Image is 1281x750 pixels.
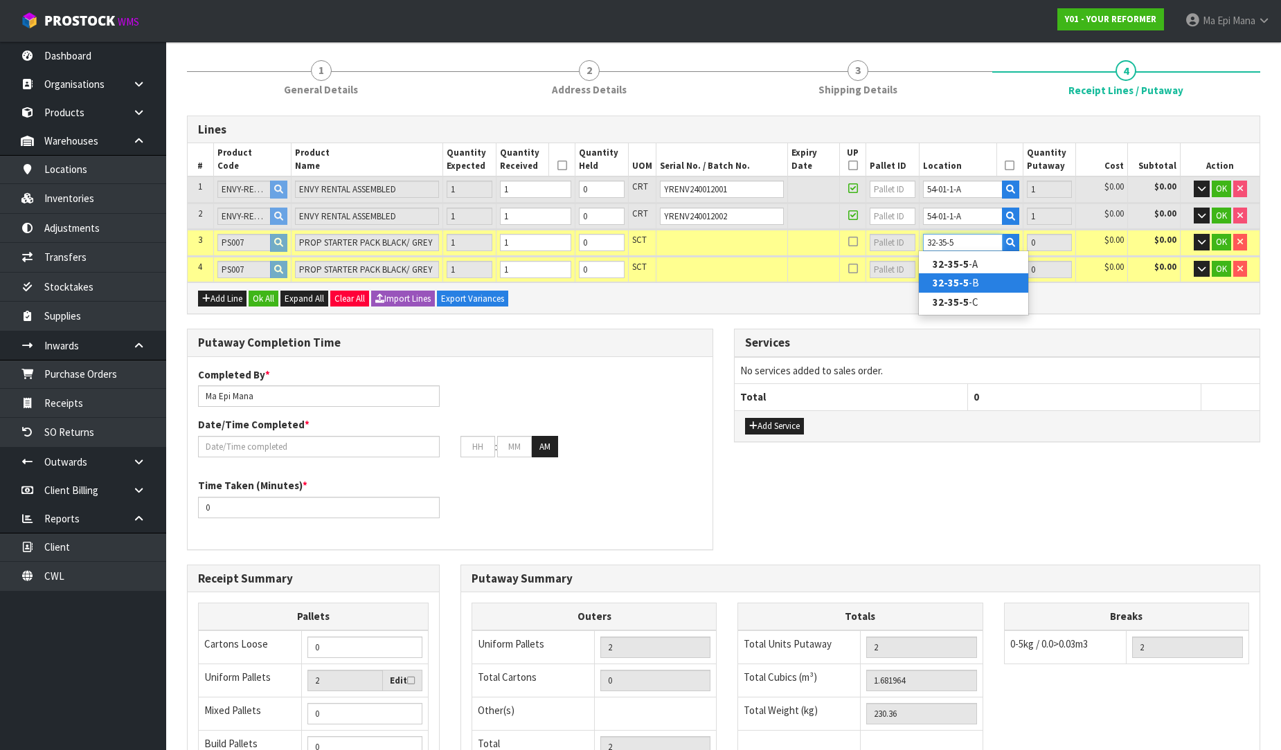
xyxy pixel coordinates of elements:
[1154,234,1176,246] strong: $0.00
[472,630,595,664] td: Uniform Pallets
[188,143,213,176] th: #
[866,143,919,176] th: Pallet ID
[460,436,495,457] input: HH
[295,234,439,251] input: Product Name
[738,664,861,697] td: Total Cubics (m³)
[44,12,115,30] span: ProStock
[1065,13,1156,25] strong: Y01 - YOUR REFORMER
[500,181,571,198] input: Received
[199,603,429,630] th: Pallets
[284,82,358,97] span: General Details
[1104,234,1124,246] span: $0.00
[500,208,571,225] input: Received
[217,261,271,278] input: Product Code
[919,293,1028,311] a: 32-35-5-C
[738,603,983,630] th: Totals
[787,143,839,176] th: Expiry Date
[1104,261,1124,273] span: $0.00
[295,261,439,278] input: Product Name
[285,293,324,304] span: Expand All
[472,697,595,730] td: Other(s)
[199,664,302,697] td: Uniform Pallets
[291,143,442,176] th: Product Name
[1023,143,1076,176] th: Quantity Putaway
[579,234,625,251] input: Held
[500,234,571,251] input: Received
[1010,637,1088,650] span: 0-5kg / 0.0>0.03m3
[307,703,422,724] input: Manual
[1212,181,1231,197] button: OK
[199,630,302,664] td: Cartons Loose
[1027,234,1073,251] input: Putaway
[1216,210,1227,221] span: OK
[738,630,861,664] td: Total Units Putaway
[745,336,1249,349] h3: Services
[280,291,328,307] button: Expand All
[495,436,497,458] td: :
[213,143,291,176] th: Product Code
[199,697,302,731] td: Mixed Pallets
[870,208,915,225] input: Pallet ID
[198,478,307,493] label: Time Taken (Minutes)
[1057,8,1164,30] a: Y01 - YOUR REFORMER
[579,60,600,81] span: 2
[1154,208,1176,219] strong: $0.00
[1116,60,1136,81] span: 4
[198,291,247,307] button: Add Line
[307,670,383,691] input: Uniform Pallets
[1127,143,1181,176] th: Subtotal
[217,234,271,251] input: Product Code
[496,143,549,176] th: Quantity Received
[1027,261,1073,278] input: Putaway
[1216,183,1227,194] span: OK
[1216,236,1227,248] span: OK
[295,208,439,225] input: Product Name
[745,418,804,435] button: Add Service
[632,181,648,192] span: CRT
[1212,261,1231,277] button: OK
[497,436,532,457] input: MM
[1233,14,1255,27] span: Mana
[295,181,439,198] input: Product Name
[1212,208,1231,224] button: OK
[217,208,271,225] input: Product Code
[532,436,558,458] button: AM
[1068,83,1183,98] span: Receipt Lines / Putaway
[1104,208,1124,219] span: $0.00
[870,234,915,251] input: Pallet ID
[919,143,996,176] th: Location
[919,273,1028,292] a: 32-35-5-B
[735,357,1260,383] td: No services added to sales order.
[447,181,492,198] input: Expected
[198,181,202,192] span: 1
[628,143,656,176] th: UOM
[21,12,38,29] img: cube-alt.png
[198,367,270,382] label: Completed By
[311,60,332,81] span: 1
[933,295,969,309] strong: 32-35-5
[600,670,711,691] input: OUTERS TOTAL = CTN
[1104,181,1124,192] span: $0.00
[1203,14,1230,27] span: Ma Epi
[198,436,440,457] input: Date/Time completed
[735,384,968,410] th: Total
[579,261,625,278] input: Held
[738,697,861,730] td: Total Weight (kg)
[870,261,915,278] input: Pallet ID
[818,82,897,97] span: Shipping Details
[579,181,625,198] input: Held
[656,143,787,176] th: Serial No. / Batch No.
[919,255,1028,273] a: 32-35-5-A
[442,143,496,176] th: Quantity Expected
[974,390,979,403] span: 0
[839,143,866,176] th: UP
[1027,208,1073,225] input: Putaway
[307,637,422,658] input: Manual
[198,417,310,432] label: Date/Time Completed
[575,143,628,176] th: Quantity Held
[600,637,711,658] input: UNIFORM P LINES
[198,497,440,518] input: Time Taken
[198,208,202,219] span: 2
[447,208,492,225] input: Expected
[552,82,627,97] span: Address Details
